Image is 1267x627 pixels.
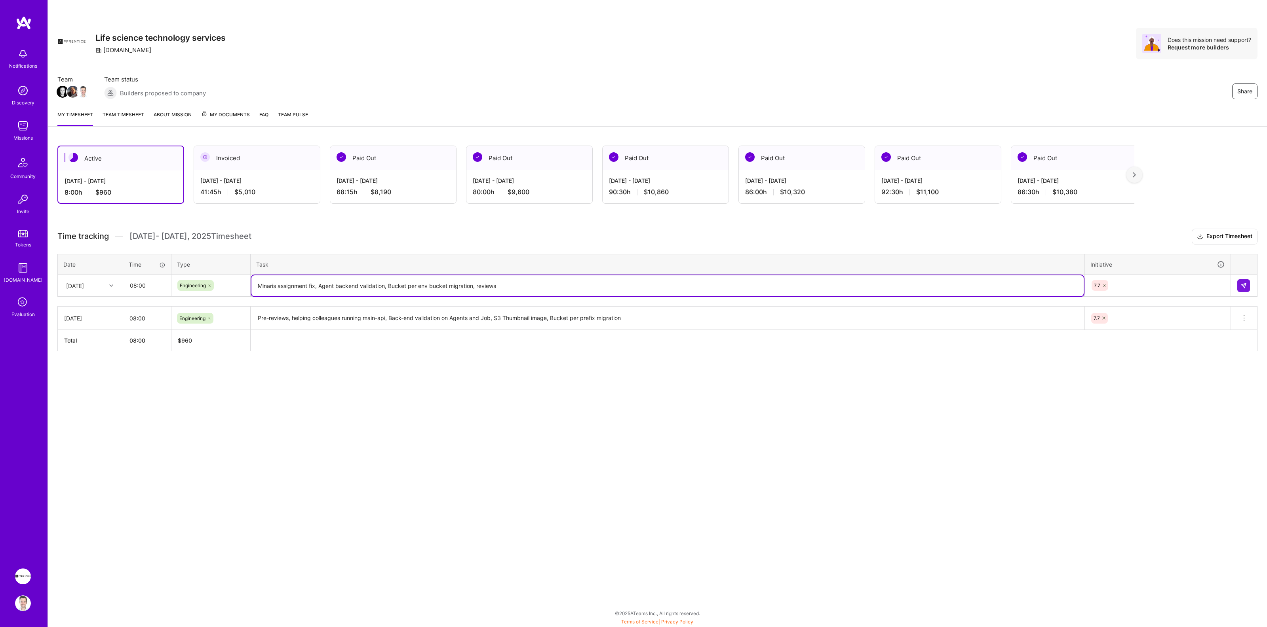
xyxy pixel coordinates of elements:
[1011,146,1137,170] div: Paid Out
[57,75,88,83] span: Team
[739,146,865,170] div: Paid Out
[13,134,33,142] div: Missions
[1094,282,1100,288] span: 7.7
[1168,36,1251,44] div: Does this mission need support?
[1052,188,1077,196] span: $10,380
[330,146,456,170] div: Paid Out
[78,85,88,99] a: Team Member Avatar
[881,152,891,162] img: Paid Out
[251,275,1084,296] textarea: Minaris assignment fix, Agent backend validation, Bucket per env bucket migration, reviews
[201,110,250,119] span: My Documents
[104,87,117,99] img: Builders proposed to company
[15,568,31,584] img: Apprentice: Life science technology services
[48,603,1267,623] div: © 2025 ATeams Inc., All rights reserved.
[12,99,34,107] div: Discovery
[171,254,251,275] th: Type
[68,153,78,162] img: Active
[9,62,37,70] div: Notifications
[95,188,111,197] span: $960
[337,152,346,162] img: Paid Out
[65,177,177,185] div: [DATE] - [DATE]
[200,152,210,162] img: Invoiced
[473,176,586,185] div: [DATE] - [DATE]
[1192,229,1257,244] button: Export Timesheet
[123,330,171,351] th: 08:00
[508,188,529,196] span: $9,600
[103,110,144,126] a: Team timesheet
[4,276,42,284] div: [DOMAIN_NAME]
[1018,152,1027,162] img: Paid Out
[466,146,592,170] div: Paid Out
[621,619,658,625] a: Terms of Service
[77,86,89,98] img: Team Member Avatar
[58,330,123,351] th: Total
[66,281,84,290] div: [DATE]
[15,46,31,62] img: bell
[603,146,729,170] div: Paid Out
[15,260,31,276] img: guide book
[58,146,183,170] div: Active
[745,152,755,162] img: Paid Out
[154,110,192,126] a: About Mission
[745,176,858,185] div: [DATE] - [DATE]
[179,315,205,321] span: Engineering
[1094,315,1100,321] span: 7.7
[178,337,192,344] span: $ 960
[13,568,33,584] a: Apprentice: Life science technology services
[68,85,78,99] a: Team Member Avatar
[180,282,206,288] span: Engineering
[67,86,79,98] img: Team Member Avatar
[57,86,68,98] img: Team Member Avatar
[881,176,995,185] div: [DATE] - [DATE]
[234,188,255,196] span: $5,010
[1197,233,1203,241] i: icon Download
[15,295,30,310] i: icon SelectionTeam
[18,230,28,237] img: tokens
[11,310,35,318] div: Evaluation
[881,188,995,196] div: 92:30 h
[120,89,206,97] span: Builders proposed to company
[371,188,391,196] span: $8,190
[57,85,68,99] a: Team Member Avatar
[95,47,102,53] i: icon CompanyGray
[745,188,858,196] div: 86:00 h
[1237,279,1251,292] div: null
[473,188,586,196] div: 80:00 h
[278,110,308,126] a: Team Pulse
[15,241,31,249] div: Tokens
[1133,172,1136,178] img: right
[57,110,93,126] a: My timesheet
[65,188,177,197] div: 8:00 h
[1237,87,1252,95] span: Share
[251,254,1085,275] th: Task
[95,46,151,54] div: [DOMAIN_NAME]
[15,83,31,99] img: discovery
[1090,260,1225,269] div: Initiative
[123,308,171,329] input: HH:MM
[1142,34,1161,53] img: Avatar
[104,75,206,83] span: Team status
[17,207,29,216] div: Invite
[251,307,1084,329] textarea: Pre-reviews, helping colleagues running main-api, Back-end validation on Agents and Job, S3 Thumb...
[916,188,939,196] span: $11,100
[124,275,171,296] input: HH:MM
[57,231,109,241] span: Time tracking
[473,152,482,162] img: Paid Out
[201,110,250,126] a: My Documents
[15,595,31,611] img: User Avatar
[200,176,314,185] div: [DATE] - [DATE]
[10,172,36,180] div: Community
[129,231,251,241] span: [DATE] - [DATE] , 2025 Timesheet
[278,112,308,117] span: Team Pulse
[129,260,166,269] div: Time
[13,595,33,611] a: User Avatar
[644,188,669,196] span: $10,860
[609,176,722,185] div: [DATE] - [DATE]
[200,188,314,196] div: 41:45 h
[609,188,722,196] div: 90:30 h
[64,314,116,322] div: [DATE]
[15,118,31,134] img: teamwork
[194,146,320,170] div: Invoiced
[875,146,1001,170] div: Paid Out
[621,619,693,625] span: |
